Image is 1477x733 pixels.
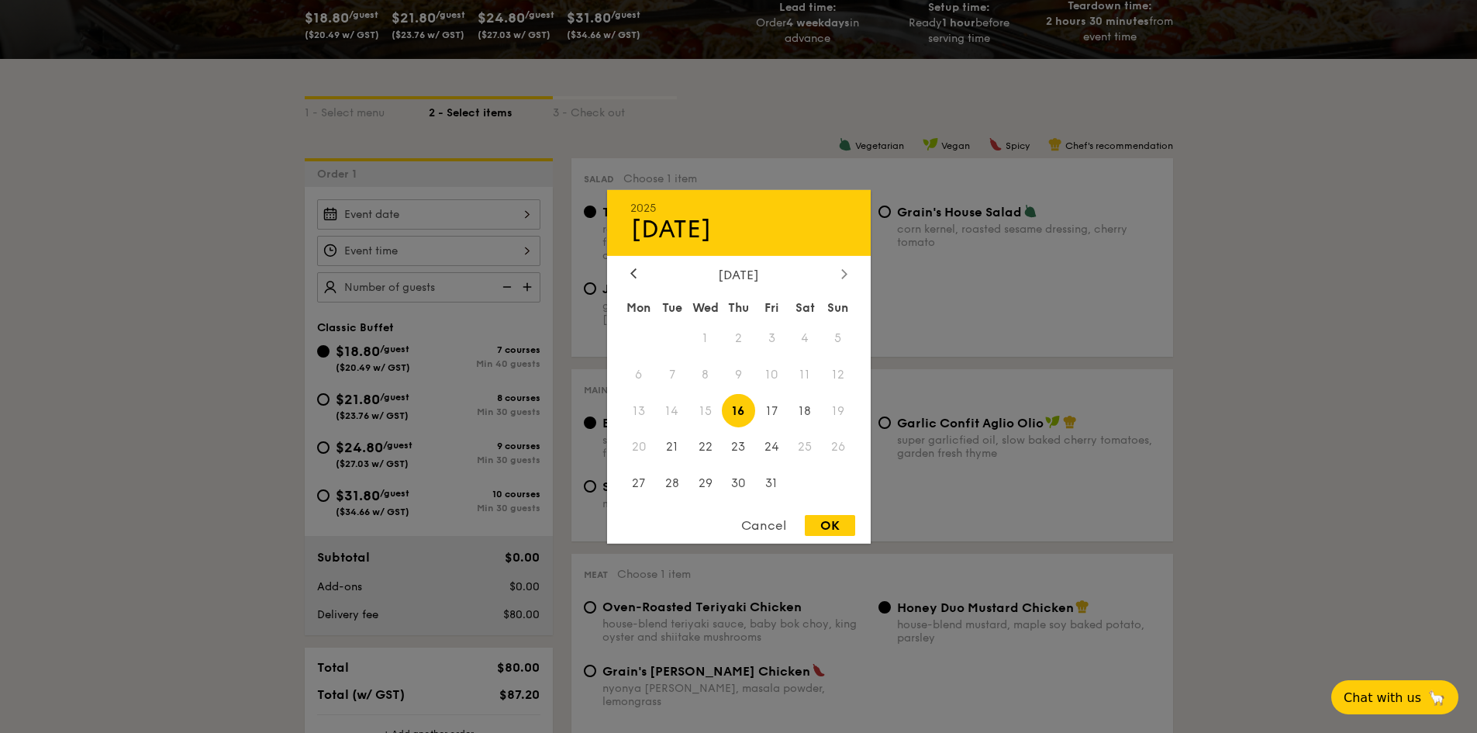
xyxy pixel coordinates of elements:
div: [DATE] [630,267,847,282]
span: 29 [688,467,722,500]
span: 🦙 [1427,689,1446,707]
span: 4 [789,321,822,354]
span: 3 [755,321,789,354]
span: 28 [655,467,688,500]
span: 23 [722,430,755,464]
div: OK [805,515,855,536]
button: Chat with us🦙 [1331,680,1458,714]
div: 2025 [630,201,847,214]
span: 6 [623,358,656,391]
span: 15 [688,394,722,427]
span: 14 [655,394,688,427]
span: 12 [822,358,855,391]
span: 27 [623,467,656,500]
span: 13 [623,394,656,427]
span: 19 [822,394,855,427]
div: [DATE] [630,214,847,244]
span: 25 [789,430,822,464]
span: 8 [688,358,722,391]
span: 7 [655,358,688,391]
span: 9 [722,358,755,391]
div: Fri [755,293,789,321]
span: 31 [755,467,789,500]
div: Sat [789,293,822,321]
div: Sun [822,293,855,321]
span: 24 [755,430,789,464]
div: Thu [722,293,755,321]
span: 20 [623,430,656,464]
span: 1 [688,321,722,354]
div: Cancel [726,515,802,536]
span: 2 [722,321,755,354]
span: Chat with us [1344,690,1421,705]
div: Wed [688,293,722,321]
span: 10 [755,358,789,391]
span: 26 [822,430,855,464]
span: 18 [789,394,822,427]
span: 30 [722,467,755,500]
span: 11 [789,358,822,391]
div: Tue [655,293,688,321]
span: 16 [722,394,755,427]
div: Mon [623,293,656,321]
span: 17 [755,394,789,427]
span: 22 [688,430,722,464]
span: 21 [655,430,688,464]
span: 5 [822,321,855,354]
